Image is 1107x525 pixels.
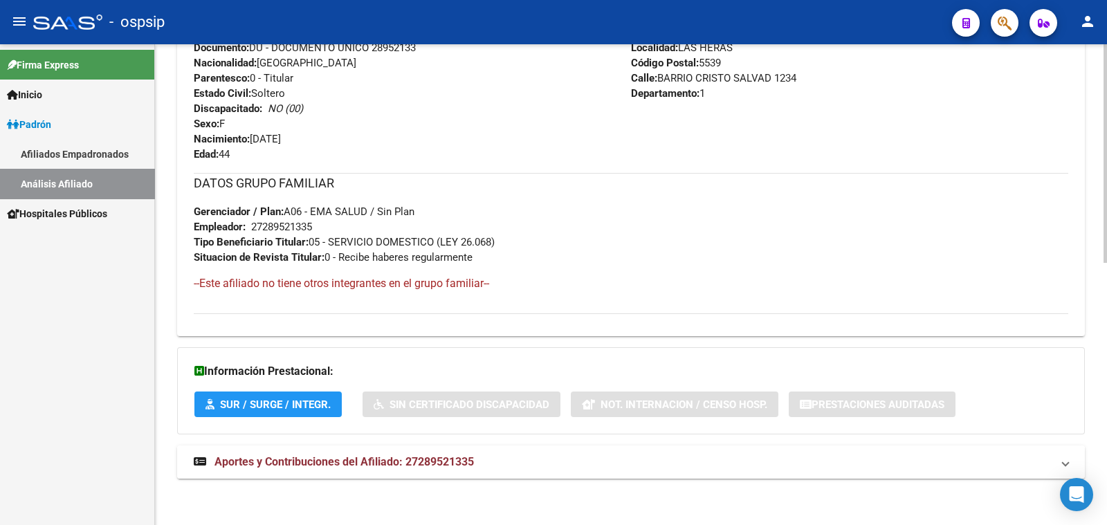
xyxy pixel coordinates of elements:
strong: Calle: [631,72,657,84]
span: BARRIO CRISTO SALVAD 1234 [631,72,796,84]
span: Inicio [7,87,42,102]
span: Firma Express [7,57,79,73]
strong: Localidad: [631,42,678,54]
div: Open Intercom Messenger [1060,478,1093,511]
strong: Estado Civil: [194,87,251,100]
span: Prestaciones Auditadas [812,398,944,411]
strong: Nacimiento: [194,133,250,145]
span: LAS HERAS [631,42,733,54]
strong: Departamento: [631,87,699,100]
button: Prestaciones Auditadas [789,392,955,417]
span: 0 - Titular [194,72,293,84]
span: Hospitales Públicos [7,206,107,221]
strong: Nacionalidad: [194,57,257,69]
h3: DATOS GRUPO FAMILIAR [194,174,1068,193]
strong: Empleador: [194,221,246,233]
strong: Edad: [194,148,219,160]
i: NO (00) [268,102,303,115]
span: - ospsip [109,7,165,37]
mat-icon: menu [11,13,28,30]
span: Aportes y Contribuciones del Afiliado: 27289521335 [214,455,474,468]
button: SUR / SURGE / INTEGR. [194,392,342,417]
span: [GEOGRAPHIC_DATA] [194,57,356,69]
strong: Parentesco: [194,72,250,84]
span: SUR / SURGE / INTEGR. [220,398,331,411]
span: [DATE] [194,133,281,145]
strong: Tipo Beneficiario Titular: [194,236,309,248]
strong: Sexo: [194,118,219,130]
span: 5539 [631,57,721,69]
span: 1 [631,87,705,100]
h3: Información Prestacional: [194,362,1068,381]
strong: Gerenciador / Plan: [194,205,284,218]
span: Padrón [7,117,51,132]
span: Sin Certificado Discapacidad [390,398,549,411]
span: F [194,118,225,130]
span: Not. Internacion / Censo Hosp. [601,398,767,411]
span: 0 - Recibe haberes regularmente [194,251,473,264]
strong: Documento: [194,42,249,54]
button: Sin Certificado Discapacidad [363,392,560,417]
span: 44 [194,148,230,160]
strong: Discapacitado: [194,102,262,115]
strong: Código Postal: [631,57,699,69]
button: Not. Internacion / Censo Hosp. [571,392,778,417]
span: Soltero [194,87,285,100]
strong: Situacion de Revista Titular: [194,251,324,264]
span: DU - DOCUMENTO UNICO 28952133 [194,42,416,54]
div: 27289521335 [251,219,312,234]
h4: --Este afiliado no tiene otros integrantes en el grupo familiar-- [194,276,1068,291]
mat-expansion-panel-header: Aportes y Contribuciones del Afiliado: 27289521335 [177,445,1085,479]
mat-icon: person [1079,13,1096,30]
span: 05 - SERVICIO DOMESTICO (LEY 26.068) [194,236,495,248]
span: A06 - EMA SALUD / Sin Plan [194,205,414,218]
